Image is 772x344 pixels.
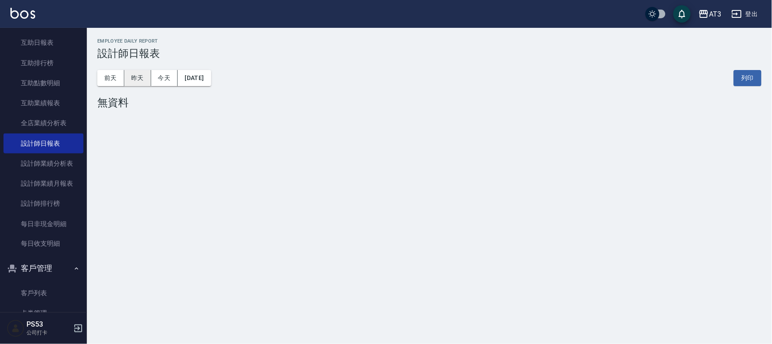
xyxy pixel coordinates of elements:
a: 客戶列表 [3,284,83,304]
button: 昨天 [124,70,151,86]
p: 公司打卡 [27,329,71,337]
a: 互助日報表 [3,33,83,53]
button: 今天 [151,70,178,86]
button: save [673,5,691,23]
h3: 設計師日報表 [97,47,762,60]
a: 設計師業績分析表 [3,154,83,174]
a: 互助業績報表 [3,93,83,113]
button: 列印 [734,70,762,86]
a: 卡券管理 [3,304,83,324]
div: AT3 [709,9,721,20]
div: 無資料 [97,97,762,109]
img: Logo [10,8,35,19]
a: 設計師日報表 [3,134,83,154]
h2: Employee Daily Report [97,38,762,44]
a: 設計師排行榜 [3,194,83,214]
a: 每日非現金明細 [3,214,83,234]
a: 每日收支明細 [3,234,83,254]
button: AT3 [695,5,725,23]
a: 設計師業績月報表 [3,174,83,194]
button: [DATE] [178,70,211,86]
button: 前天 [97,70,124,86]
button: 客戶管理 [3,257,83,280]
button: 登出 [728,6,762,22]
a: 全店業績分析表 [3,113,83,133]
a: 互助排行榜 [3,53,83,73]
h5: PS53 [27,320,71,329]
img: Person [7,320,24,337]
a: 互助點數明細 [3,73,83,93]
